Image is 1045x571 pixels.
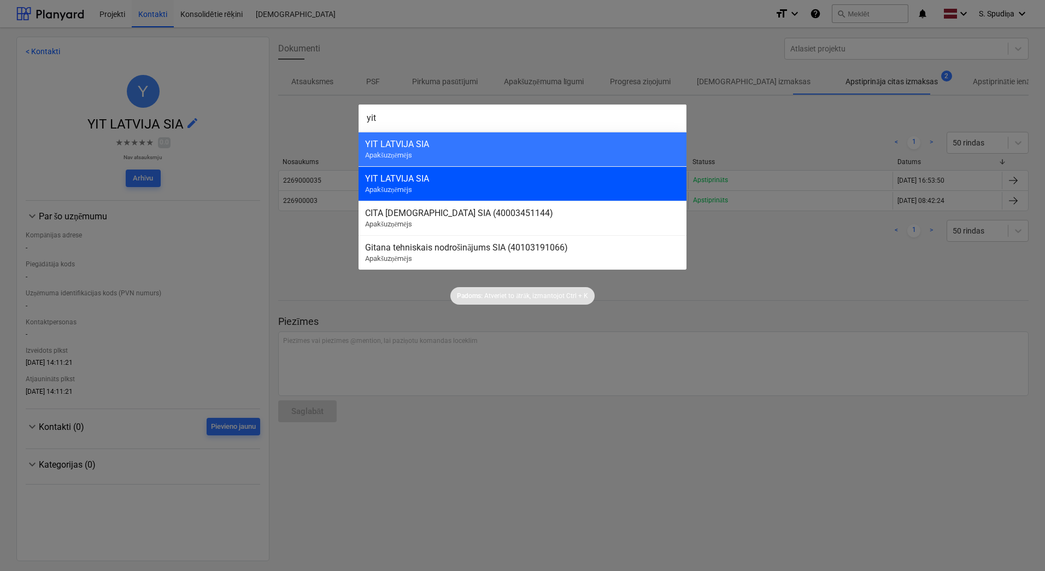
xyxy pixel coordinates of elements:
div: YIT LATVIJA SIA [365,173,680,184]
div: YIT LATVIJA SIAApakšuzņēmējs [359,166,686,201]
span: Apakšuzņēmējs [365,185,412,194]
div: CITA [DEMOGRAPHIC_DATA] SIA (40003451144) [365,208,680,218]
p: Atveriet to ātrāk, izmantojot [484,292,565,301]
p: Ctrl + K [566,292,588,301]
div: Padoms:Atveriet to ātrāk, izmantojotCtrl + K [450,287,595,305]
span: Apakšuzņēmējs [365,254,412,263]
div: Gitana tehniskais nodrošinājums SIA (40103191066)Apakšuzņēmējs [359,235,686,270]
span: Apakšuzņēmējs [365,220,412,228]
div: Gitana tehniskais nodrošinājums SIA (40103191066) [365,242,680,253]
input: Meklēt projektus, rindas, līgumus, progresa ziņojumus, apakšuzņēmējus ... [359,104,686,132]
span: Apakšuzņēmējs [365,151,412,159]
div: CITA [DEMOGRAPHIC_DATA] SIA (40003451144)Apakšuzņēmējs [359,201,686,235]
iframe: Chat Widget [990,518,1045,571]
div: YIT LATVIJA SIA [365,139,680,149]
div: YIT LATVIJA SIAApakšuzņēmējs [359,132,686,166]
p: Padoms: [457,292,483,301]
